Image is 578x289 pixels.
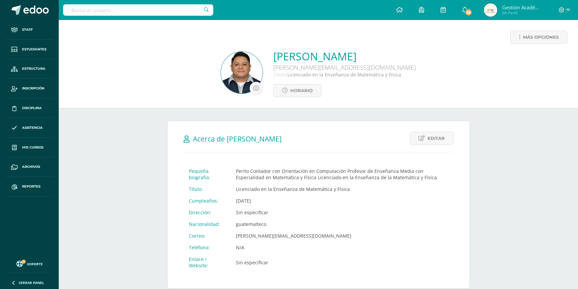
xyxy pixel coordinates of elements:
[5,79,53,98] a: Inscripción
[5,59,53,79] a: Estructura
[5,118,53,138] a: Asistencia
[184,242,231,253] td: Teléfono:
[427,132,445,144] span: Editar
[231,183,453,195] td: Licenciado en la Enseñanza de Matemática y Física
[231,207,453,218] td: Sin especificar
[231,165,453,183] td: Perito Contador con Orientación en Computación Profesor de Enseñanza Media con Especialidad en Ma...
[410,132,454,145] a: Editar
[273,84,321,97] a: Horario
[22,164,40,170] span: Archivos
[5,138,53,158] a: Mis cursos
[19,280,44,285] span: Cerrar panel
[22,145,43,150] span: Mis cursos
[231,253,453,271] td: Sin especificar
[510,31,567,44] a: Más opciones
[231,218,453,230] td: guatemalteco
[523,31,559,43] span: Más opciones
[484,3,497,17] img: ff93632bf489dcbc5131d32d8a4af367.png
[5,157,53,177] a: Archivos
[184,218,231,230] td: Nacionalidad:
[273,63,416,71] div: [PERSON_NAME][EMAIL_ADDRESS][DOMAIN_NAME]
[273,49,416,63] a: [PERSON_NAME]
[5,98,53,118] a: Disciplina
[221,52,263,93] img: ebd70bb8b6e9b98f8e3087668b9b5969.png
[22,105,42,111] span: Disciplina
[22,125,43,130] span: Asistencia
[231,195,453,207] td: [DATE]
[5,20,53,40] a: Staff
[22,47,46,52] span: Estudiantes
[184,183,231,195] td: Título:
[465,9,472,16] span: 38
[22,184,40,189] span: Reportes
[63,4,213,16] input: Busca un usuario...
[22,27,33,32] span: Staff
[184,230,231,242] td: Correo:
[5,40,53,59] a: Estudiantes
[193,134,282,143] span: Acerca de [PERSON_NAME]
[273,71,287,78] span: Título:
[231,230,453,242] td: [PERSON_NAME][EMAIL_ADDRESS][DOMAIN_NAME]
[502,10,542,16] span: Mi Perfil
[184,253,231,271] td: Enlace / Website:
[287,71,401,78] span: Licenciado en la Enseñanza de Matemática y Física
[8,259,51,268] a: Soporte
[5,177,53,197] a: Reportes
[231,242,453,253] td: N/A
[290,84,313,97] span: Horario
[184,207,231,218] td: Dirección:
[184,195,231,207] td: Cumpleaños:
[27,262,43,266] span: Soporte
[22,66,45,71] span: Estructura
[184,165,231,183] td: Pequeña biografía:
[502,4,542,11] span: Gestión Académica
[22,86,44,91] span: Inscripción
